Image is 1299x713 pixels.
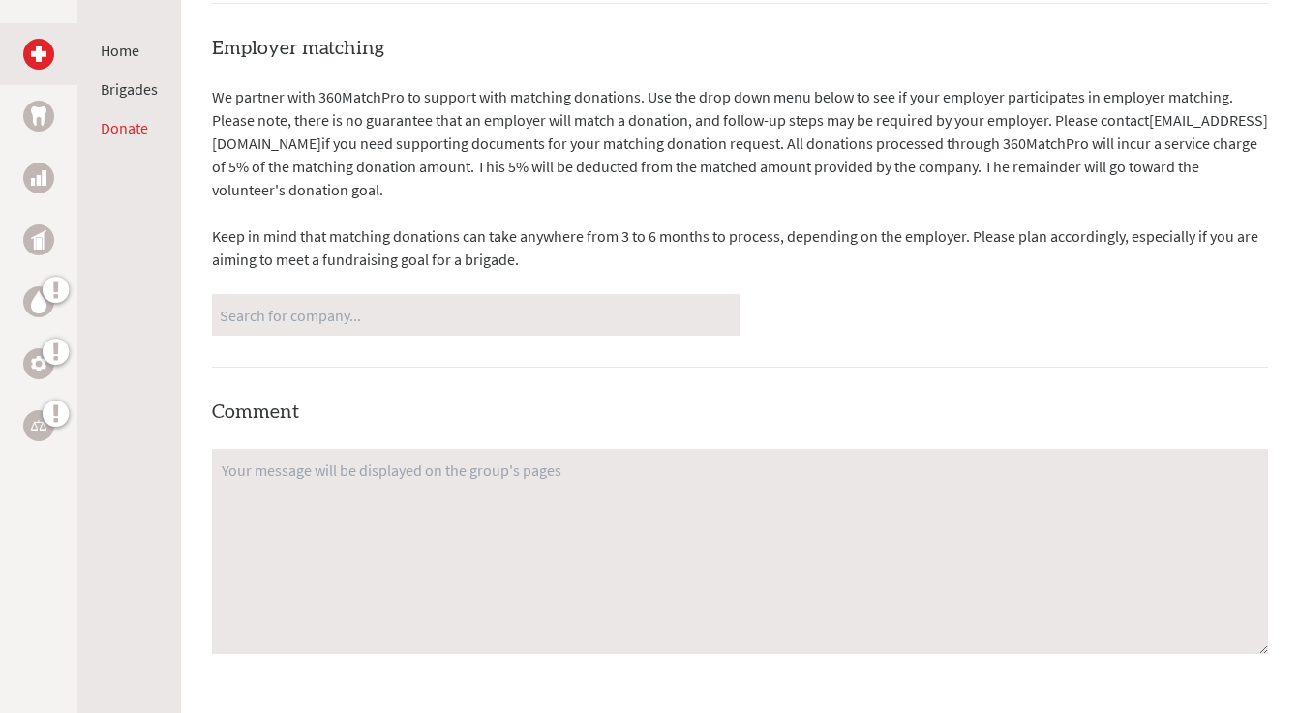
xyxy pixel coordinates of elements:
[31,290,46,312] img: Water
[31,356,46,371] img: Engineering
[31,46,46,62] img: Medical
[101,41,139,60] a: Home
[212,224,1268,271] p: Keep in mind that matching donations can take anywhere from 3 to 6 months to process, depending o...
[23,224,54,255] a: Public Health
[31,106,46,125] img: Dental
[23,348,54,379] a: Engineering
[220,298,733,332] input: Search for company...
[31,230,46,250] img: Public Health
[23,163,54,193] a: Business
[23,286,54,317] a: Water
[212,402,299,422] label: Comment
[23,39,54,70] a: Medical
[101,77,158,101] li: Brigades
[23,101,54,132] a: Dental
[212,35,1268,62] h4: Employer matching
[101,79,158,99] a: Brigades
[31,420,46,431] img: Legal Empowerment
[101,39,158,62] li: Home
[31,170,46,186] img: Business
[212,85,1268,201] p: We partner with 360MatchPro to support with matching donations. Use the drop down menu below to s...
[23,410,54,441] a: Legal Empowerment
[101,116,158,139] li: Donate
[101,118,148,137] a: Donate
